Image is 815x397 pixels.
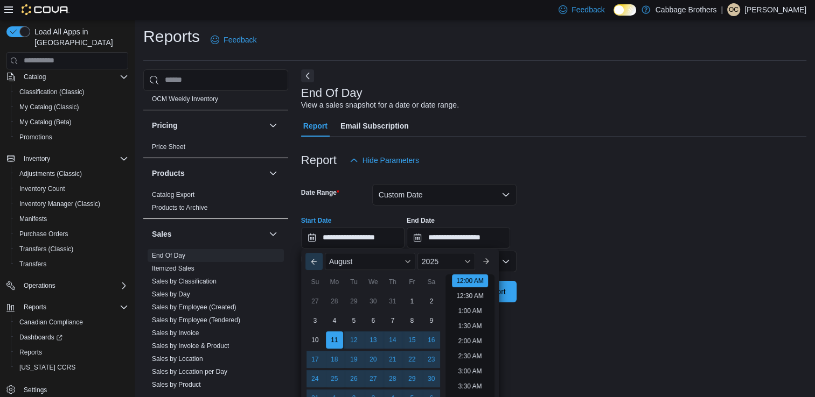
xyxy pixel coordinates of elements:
[19,88,85,96] span: Classification (Classic)
[340,115,409,137] span: Email Subscription
[19,133,52,141] span: Promotions
[152,120,264,131] button: Pricing
[301,69,314,82] button: Next
[15,346,128,359] span: Reports
[19,70,50,83] button: Catalog
[24,154,50,163] span: Inventory
[326,331,343,349] div: day-11
[24,73,46,81] span: Catalog
[19,279,128,292] span: Operations
[19,279,60,292] button: Operations
[326,273,343,290] div: Mo
[423,331,440,349] div: day-16
[206,29,261,51] a: Feedback
[345,312,363,329] div: day-5
[19,230,68,238] span: Purchase Orders
[744,3,806,16] p: [PERSON_NAME]
[152,290,190,299] span: Sales by Day
[19,363,75,372] span: [US_STATE] CCRS
[452,289,488,302] li: 12:30 AM
[11,242,133,257] button: Transfers (Classic)
[152,303,236,311] span: Sales by Employee (Created)
[345,273,363,290] div: Tu
[24,386,47,394] span: Settings
[2,69,133,84] button: Catalog
[15,258,128,271] span: Transfers
[403,312,421,329] div: day-8
[572,4,604,15] span: Feedback
[454,335,486,348] li: 2:00 AM
[365,273,382,290] div: We
[143,93,288,110] div: OCM
[152,290,190,298] a: Sales by Day
[11,100,133,115] button: My Catalog (Classic)
[307,312,324,329] div: day-3
[11,360,133,375] button: [US_STATE] CCRS
[152,120,177,131] h3: Pricing
[307,331,324,349] div: day-10
[727,3,740,16] div: Oliver Coppolino
[423,370,440,387] div: day-30
[15,243,128,256] span: Transfers (Classic)
[2,381,133,397] button: Settings
[24,281,55,290] span: Operations
[15,116,76,129] a: My Catalog (Beta)
[19,301,128,314] span: Reports
[407,216,435,225] label: End Date
[152,342,229,350] span: Sales by Invoice & Product
[152,316,240,324] span: Sales by Employee (Tendered)
[15,243,78,256] a: Transfers (Classic)
[11,330,133,345] a: Dashboards
[454,365,486,378] li: 3:00 AM
[384,370,401,387] div: day-28
[152,204,207,211] a: Products to Archive
[19,215,47,223] span: Manifests
[15,197,105,210] a: Inventory Manager (Classic)
[152,329,199,337] a: Sales by Invoice
[656,3,717,16] p: Cabbage Brothers
[301,100,459,111] div: View a sales snapshot for a date or date range.
[152,229,264,239] button: Sales
[152,355,203,363] span: Sales by Location
[325,253,415,270] div: Button. Open the month selector. August is currently selected.
[152,265,194,272] a: Itemized Sales
[15,167,128,180] span: Adjustments (Classic)
[365,351,382,368] div: day-20
[303,115,328,137] span: Report
[729,3,739,16] span: OC
[19,245,73,253] span: Transfers (Classic)
[19,382,128,396] span: Settings
[152,303,236,311] a: Sales by Employee (Created)
[19,103,79,111] span: My Catalog (Classic)
[11,315,133,330] button: Canadian Compliance
[452,274,488,287] li: 12:00 AM
[384,293,401,310] div: day-31
[11,181,133,196] button: Inventory Count
[152,278,217,285] a: Sales by Classification
[152,368,227,375] a: Sales by Location per Day
[152,342,229,350] a: Sales by Invoice & Product
[403,273,421,290] div: Fr
[152,191,194,198] a: Catalog Export
[454,320,486,332] li: 1:30 AM
[329,257,353,266] span: August
[305,253,323,270] button: Previous Month
[501,257,510,266] button: Open list of options
[30,26,128,48] span: Load All Apps in [GEOGRAPHIC_DATA]
[152,95,218,103] a: OCM Weekly Inventory
[152,329,199,337] span: Sales by Invoice
[19,152,128,165] span: Inventory
[19,169,82,178] span: Adjustments (Classic)
[15,316,87,329] a: Canadian Compliance
[15,167,86,180] a: Adjustments (Classic)
[365,312,382,329] div: day-6
[152,168,185,179] h3: Products
[267,228,280,240] button: Sales
[19,152,54,165] button: Inventory
[301,87,363,100] h3: End Of Day
[19,348,42,357] span: Reports
[15,212,51,225] a: Manifests
[19,118,72,126] span: My Catalog (Beta)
